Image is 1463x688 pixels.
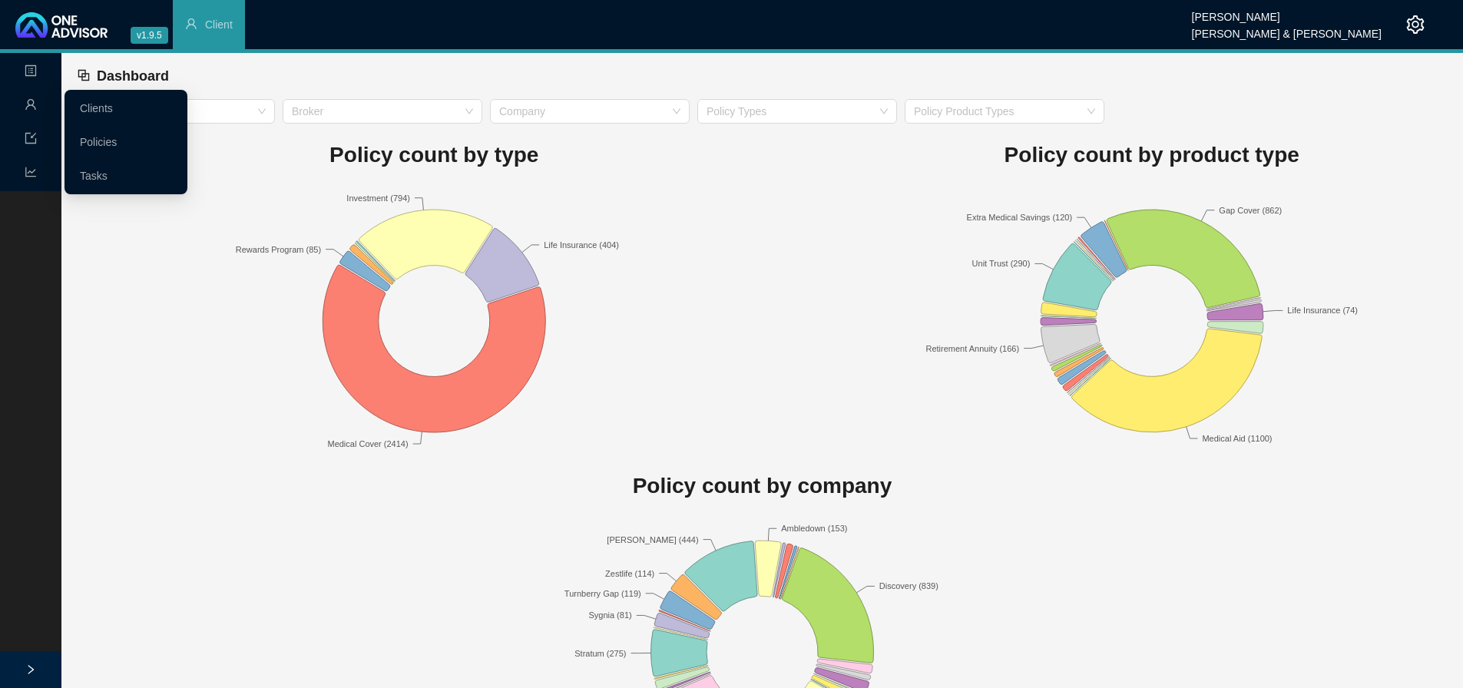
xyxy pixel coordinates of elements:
span: user [185,18,197,30]
text: Medical Aid (1100) [1202,434,1272,443]
a: Clients [80,102,113,114]
text: Life Insurance (404) [544,240,619,249]
span: Dashboard [97,68,169,84]
div: [PERSON_NAME] [1192,4,1382,21]
span: import [25,125,37,156]
text: Unit Trust (290) [971,259,1030,268]
text: Gap Cover (862) [1219,205,1282,214]
div: [PERSON_NAME] & [PERSON_NAME] [1192,21,1382,38]
text: Investment (794) [346,193,410,202]
h1: Policy count by type [75,138,793,172]
text: Turnberry Gap (119) [564,589,641,598]
text: Ambledown (153) [781,524,847,533]
img: 2df55531c6924b55f21c4cf5d4484680-logo-light.svg [15,12,108,38]
span: block [77,68,91,82]
text: Stratum (275) [574,649,626,658]
span: line-chart [25,159,37,190]
span: user [25,91,37,122]
text: Zestlife (114) [605,569,654,578]
span: setting [1406,15,1425,34]
span: right [25,664,36,675]
text: Life Insurance (74) [1287,306,1358,315]
text: Medical Cover (2414) [327,439,408,448]
h1: Policy count by company [75,469,1449,503]
text: Rewards Program (85) [236,244,321,253]
a: Policies [80,136,117,148]
text: Sygnia (81) [588,610,631,620]
text: Retirement Annuity (166) [925,343,1019,352]
span: Client [205,18,233,31]
span: profile [25,58,37,88]
text: Discovery (839) [879,581,938,590]
text: [PERSON_NAME] (444) [607,535,698,544]
text: Extra Medical Savings (120) [966,213,1072,222]
span: v1.9.5 [131,27,168,44]
a: Tasks [80,170,108,182]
